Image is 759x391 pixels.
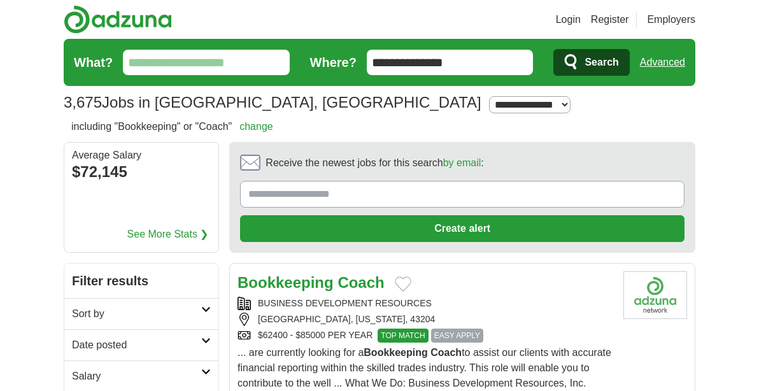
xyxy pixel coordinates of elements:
span: TOP MATCH [378,329,428,343]
label: What? [74,53,113,72]
div: BUSINESS DEVELOPMENT RESOURCES [238,297,613,310]
a: Login [556,12,581,27]
span: EASY APPLY [431,329,483,343]
a: change [239,121,273,132]
h2: including "Bookkeeping" or "Coach" [71,119,273,134]
a: Date posted [64,329,218,360]
button: Create alert [240,215,685,242]
img: Adzuna logo [64,5,172,34]
h2: Sort by [72,306,201,322]
strong: Coach [430,347,462,358]
h2: Filter results [64,264,218,298]
a: Register [591,12,629,27]
a: Sort by [64,298,218,329]
span: Search [585,50,618,75]
a: by email [443,157,481,168]
a: Employers [647,12,695,27]
a: See More Stats ❯ [127,227,209,242]
h2: Date posted [72,338,201,353]
span: 3,675 [64,91,102,114]
strong: Bookkeeping [364,347,427,358]
img: Company logo [623,271,687,319]
button: Search [553,49,629,76]
label: Where? [310,53,357,72]
span: Receive the newest jobs for this search : [266,155,483,171]
a: Advanced [640,50,685,75]
strong: Bookkeeping [238,274,334,291]
a: Bookkeeping Coach [238,274,385,291]
h2: Salary [72,369,201,384]
div: Average Salary [72,150,211,160]
div: $72,145 [72,160,211,183]
button: Add to favorite jobs [395,276,411,292]
div: $62400 - $85000 PER YEAR [238,329,613,343]
strong: Coach [337,274,384,291]
div: [GEOGRAPHIC_DATA], [US_STATE], 43204 [238,313,613,326]
h1: Jobs in [GEOGRAPHIC_DATA], [GEOGRAPHIC_DATA] [64,94,481,111]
